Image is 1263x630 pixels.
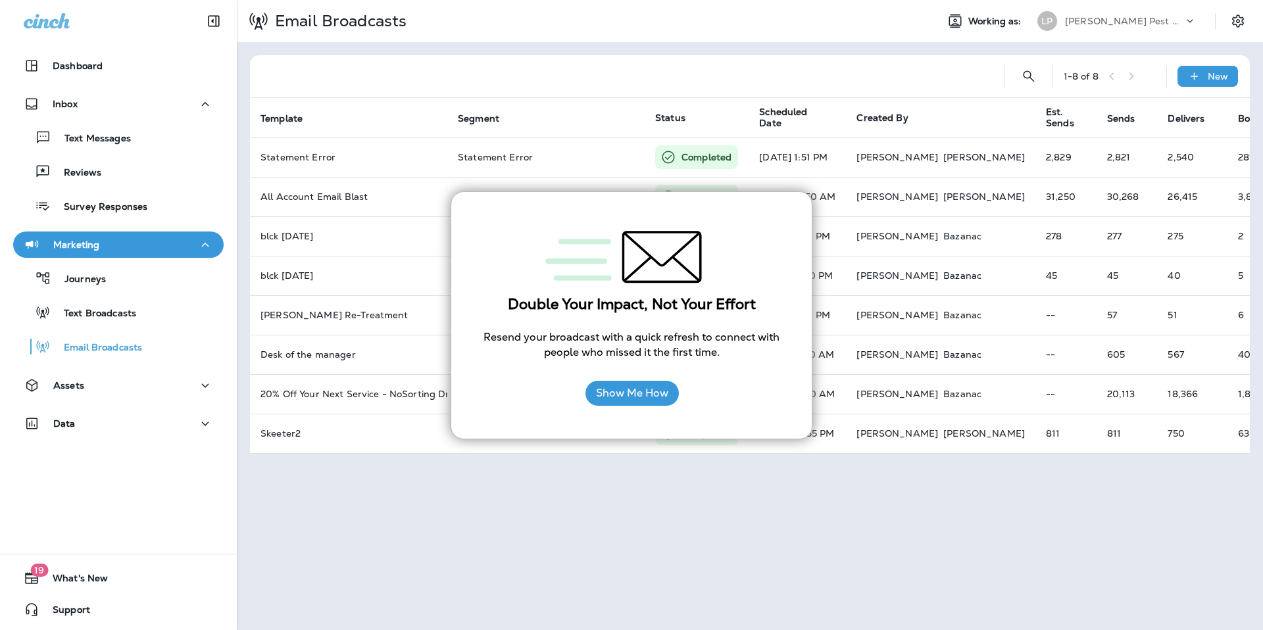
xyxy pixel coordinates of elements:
p: [PERSON_NAME] [943,152,1025,162]
p: Harris Re-Treatment [260,310,437,320]
td: 2,821 [1097,137,1158,177]
button: Show Me How [585,381,679,406]
td: 45 [1035,256,1097,295]
td: 278 [1035,216,1097,256]
button: Settings [1226,9,1250,33]
span: Sends [1107,113,1135,124]
p: Bazanac [943,389,981,399]
p: Bazanac [943,270,981,281]
p: [PERSON_NAME] [856,428,938,439]
td: -- [1035,335,1097,374]
p: 20% Off Your Next Service - NoSorting Drip July 31 [260,389,437,399]
td: 26,415 [1157,177,1227,216]
td: 567 [1157,335,1227,374]
td: 20,113 [1097,374,1158,414]
td: 605 [1097,335,1158,374]
span: What's New [39,573,108,589]
button: Collapse Sidebar [195,8,232,34]
p: Email Broadcasts [270,11,407,31]
span: Status [655,112,685,124]
td: [DATE] 11:50 AM [749,177,846,216]
div: 1 - 8 of 8 [1064,71,1099,82]
span: Est. Sends [1046,107,1074,129]
p: Resend your broadcast with a quick refresh to connect with people who missed it the first time. [478,330,785,360]
p: Email Broadcasts [51,342,142,354]
p: blck friday [260,270,437,281]
p: blck friday [260,231,437,241]
span: Scheduled Date [759,107,824,129]
p: Bazanac [943,231,981,241]
td: 18,366 [1157,374,1227,414]
td: 811 [1035,414,1097,453]
p: Desk of the manager [260,349,437,360]
p: Completed [681,190,731,203]
span: Segment [458,113,499,124]
p: [PERSON_NAME] [856,349,938,360]
span: Created By [856,112,908,124]
p: [PERSON_NAME] [856,270,938,281]
p: Bazanac [943,310,981,320]
p: Bazanac [943,349,981,360]
p: Text Messages [51,133,131,145]
td: 2,829 [1035,137,1097,177]
p: Dashboard [53,61,103,71]
span: Skeeter Force Customers [458,427,572,439]
td: 30,268 [1097,177,1158,216]
p: Marketing [53,239,99,250]
h3: Double Your Impact, Not Your Effort [478,296,785,313]
p: Inbox [53,99,78,109]
p: Skeeter2 [260,428,437,439]
span: Statement Error [458,151,533,163]
span: 19 [30,564,48,577]
td: 40 [1157,256,1227,295]
p: Statement Error [260,152,437,162]
p: [PERSON_NAME] Pest Control [1065,16,1183,26]
span: Delivers [1168,113,1204,124]
p: [PERSON_NAME] [856,152,938,162]
button: Search Email Broadcasts [1016,63,1042,89]
td: [DATE] 1:51 PM [749,137,846,177]
p: Completed [681,151,731,164]
p: [PERSON_NAME] [856,310,938,320]
p: Reviews [51,167,101,180]
td: 811 [1097,414,1158,453]
td: 51 [1157,295,1227,335]
p: [PERSON_NAME] [943,428,1025,439]
p: All Account Email Blast [260,191,437,202]
span: Working as: [968,16,1024,27]
td: 275 [1157,216,1227,256]
p: Journeys [51,274,106,286]
p: [PERSON_NAME] [856,191,938,202]
td: 2,540 [1157,137,1227,177]
p: Data [53,418,76,429]
td: 277 [1097,216,1158,256]
p: Survey Responses [51,201,147,214]
p: Assets [53,380,84,391]
td: 45 [1097,256,1158,295]
td: 31,250 [1035,177,1097,216]
td: -- [1035,374,1097,414]
div: LP [1037,11,1057,31]
p: New [1208,71,1228,82]
td: 750 [1157,414,1227,453]
p: [PERSON_NAME] [943,191,1025,202]
p: [PERSON_NAME] [856,231,938,241]
td: 57 [1097,295,1158,335]
td: -- [1035,295,1097,335]
p: [PERSON_NAME] [856,389,938,399]
p: Text Broadcasts [51,308,136,320]
span: Template [260,113,303,124]
span: Support [39,604,90,620]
